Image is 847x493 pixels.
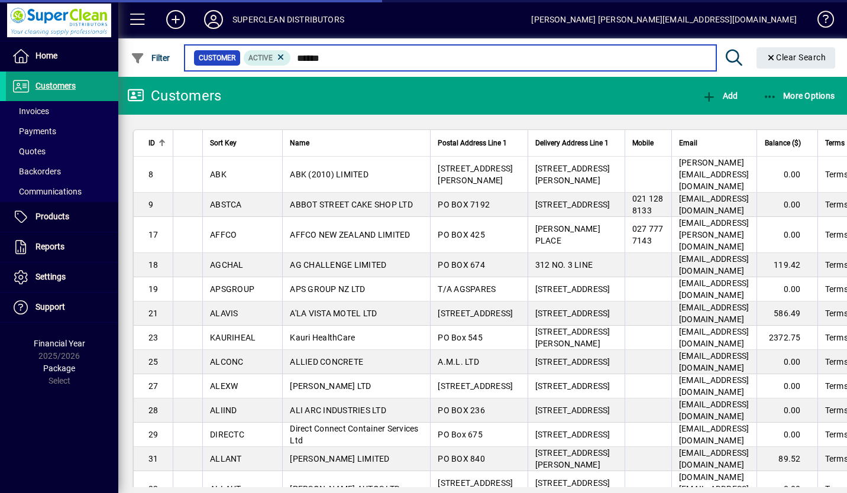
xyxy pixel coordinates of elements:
span: AG CHALLENGE LIMITED [290,260,386,270]
span: Payments [12,127,56,136]
span: Settings [35,272,66,281]
span: Support [35,302,65,312]
span: PO BOX 425 [438,230,485,239]
span: AFFCO [210,230,237,239]
span: [EMAIL_ADDRESS][DOMAIN_NAME] [679,351,749,372]
span: [STREET_ADDRESS] [535,284,610,294]
a: Products [6,202,118,232]
td: 0.00 [757,398,817,423]
span: [STREET_ADDRESS] [535,309,610,318]
span: [EMAIL_ADDRESS][DOMAIN_NAME] [679,278,749,300]
a: Backorders [6,161,118,181]
span: ABK [210,170,227,179]
div: SUPERCLEAN DISTRIBUTORS [232,10,344,29]
span: DIRECTC [210,430,244,439]
button: Filter [128,47,173,69]
div: ID [148,137,166,150]
td: 0.00 [757,193,817,217]
span: KAURIHEAL [210,333,256,342]
span: [EMAIL_ADDRESS][DOMAIN_NAME] [679,194,749,215]
span: Customers [35,81,76,90]
span: [PERSON_NAME] PLACE [535,224,600,245]
span: ALI ARC INDUSTRIES LTD [290,406,386,415]
span: APSGROUP [210,284,254,294]
td: 586.49 [757,301,817,326]
a: Knowledge Base [809,2,832,41]
span: PO Box 545 [438,333,483,342]
span: Filter [131,53,170,63]
span: [STREET_ADDRESS][PERSON_NAME] [535,327,610,348]
div: Customers [127,86,221,105]
span: Quotes [12,147,46,156]
a: Settings [6,262,118,292]
span: 312 NO. 3 LINE [535,260,593,270]
span: 18 [148,260,159,270]
span: [STREET_ADDRESS] [438,381,513,391]
span: Clear Search [766,53,826,62]
button: Clear [757,47,836,69]
span: PO BOX 674 [438,260,485,270]
span: Package [43,364,75,373]
td: 0.00 [757,277,817,301]
span: [STREET_ADDRESS][PERSON_NAME] [535,164,610,185]
span: ABK (2010) LIMITED [290,170,368,179]
span: 021 128 8133 [632,194,664,215]
span: [STREET_ADDRESS] [535,200,610,209]
a: Home [6,41,118,71]
span: A.M.L. LTD [438,357,479,366]
span: ABSTCA [210,200,242,209]
span: 25 [148,357,159,366]
span: Invoices [12,106,49,116]
span: [EMAIL_ADDRESS][DOMAIN_NAME] [679,448,749,469]
button: Add [157,9,195,30]
span: Mobile [632,137,654,150]
span: 9 [148,200,153,209]
span: 19 [148,284,159,294]
div: Balance ($) [764,137,812,150]
span: 8 [148,170,153,179]
span: Delivery Address Line 1 [535,137,609,150]
span: [STREET_ADDRESS] [438,309,513,318]
span: Customer [199,52,235,64]
span: [STREET_ADDRESS] [535,406,610,415]
span: 29 [148,430,159,439]
span: Postal Address Line 1 [438,137,507,150]
span: ID [148,137,155,150]
span: Terms [825,137,845,150]
span: 23 [148,333,159,342]
td: 119.42 [757,253,817,277]
td: 0.00 [757,374,817,398]
button: More Options [760,85,838,106]
span: 28 [148,406,159,415]
span: AGCHAL [210,260,244,270]
span: Direct Connect Container Services Ltd [290,424,418,445]
span: [EMAIL_ADDRESS][DOMAIN_NAME] [679,303,749,324]
td: 2372.75 [757,326,817,350]
span: PO BOX 7192 [438,200,490,209]
span: PO Box 675 [438,430,483,439]
span: APS GROUP NZ LTD [290,284,365,294]
span: [EMAIL_ADDRESS][DOMAIN_NAME] [679,400,749,421]
span: ALAVIS [210,309,238,318]
span: [STREET_ADDRESS] [535,381,610,391]
span: [EMAIL_ADDRESS][DOMAIN_NAME] [679,327,749,348]
span: Add [702,91,738,100]
span: Balance ($) [765,137,801,150]
span: Reports [35,242,64,251]
span: 027 777 7143 [632,224,664,245]
td: 89.52 [757,447,817,471]
td: 0.00 [757,423,817,447]
span: Home [35,51,57,60]
div: Name [290,137,423,150]
div: [PERSON_NAME] [PERSON_NAME][EMAIL_ADDRESS][DOMAIN_NAME] [531,10,797,29]
td: 0.00 [757,217,817,253]
span: [STREET_ADDRESS] [535,430,610,439]
a: Payments [6,121,118,141]
a: Reports [6,232,118,262]
span: Communications [12,187,82,196]
mat-chip: Activation Status: Active [244,50,291,66]
span: [EMAIL_ADDRESS][PERSON_NAME][DOMAIN_NAME] [679,218,749,251]
button: Profile [195,9,232,30]
span: PO BOX 236 [438,406,485,415]
span: [STREET_ADDRESS][PERSON_NAME] [535,448,610,469]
